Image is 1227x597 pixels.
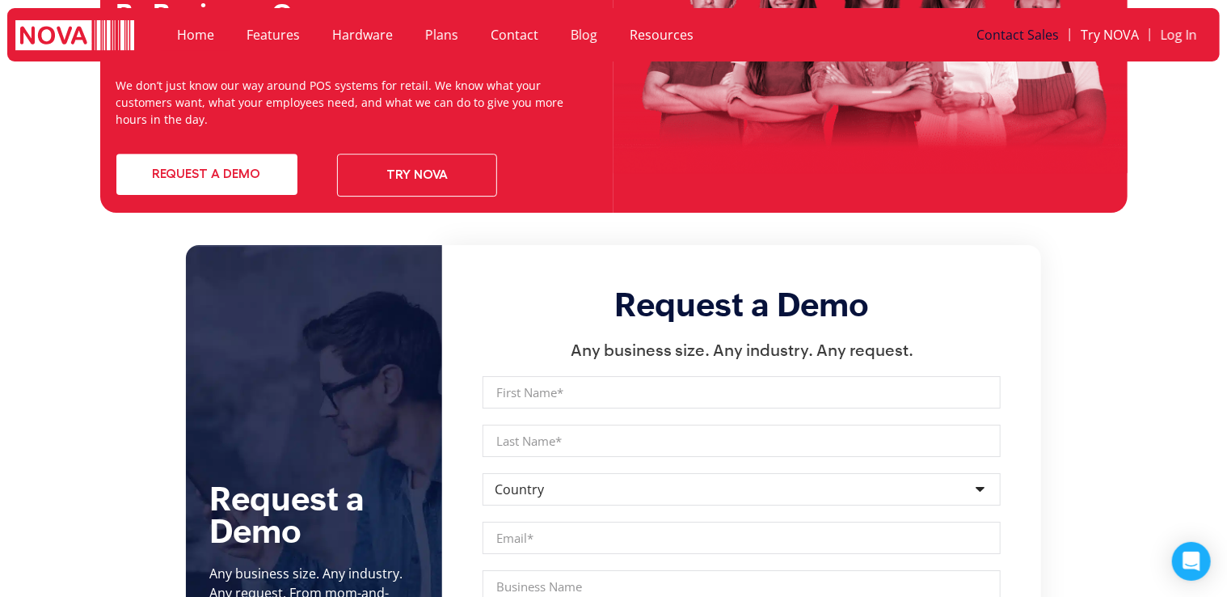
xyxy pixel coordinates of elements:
a: Try NOVA [1070,16,1149,53]
a: Hardware [316,16,409,53]
input: Last Name* [483,425,1001,457]
input: Email* [483,522,1001,554]
a: Contact Sales [966,16,1069,53]
nav: Menu [860,16,1208,53]
span: Try nova [386,167,448,183]
img: logo white [15,20,134,53]
span: Request a demo [153,167,261,182]
a: Contact [474,16,554,53]
a: Features [230,16,316,53]
a: Plans [409,16,474,53]
div: Open Intercom Messenger [1172,542,1211,581]
h3: Request a Demo [483,286,1001,324]
a: Home [161,16,230,53]
nav: Menu [161,16,844,53]
a: Blog [554,16,613,53]
a: Try nova [337,154,497,197]
h5: Request a Demo [210,483,419,548]
input: First Name* [483,376,1001,409]
p: We don’t just know our way around POS systems for retail. We know what your customers want, what ... [116,77,598,128]
a: Resources [613,16,710,53]
h2: Any business size. Any industry. Any request. [483,341,1001,360]
a: Log In [1150,16,1208,53]
a: Request a demo [116,154,297,195]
